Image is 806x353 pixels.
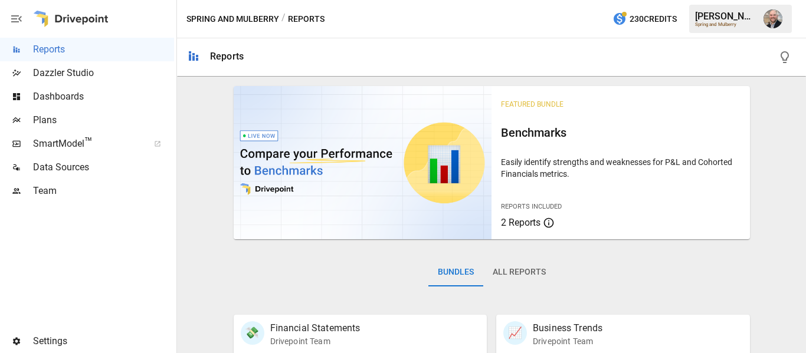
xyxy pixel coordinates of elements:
p: Drivepoint Team [270,335,361,347]
button: All Reports [483,258,555,286]
span: Data Sources [33,160,174,174]
span: Featured Bundle [501,100,563,108]
div: 💸 [241,321,264,345]
span: Dashboards [33,90,174,104]
p: Financial Statements [270,321,361,335]
p: Drivepoint Team [533,335,602,347]
span: Plans [33,113,174,127]
button: Bundles [428,258,483,286]
span: Team [33,184,174,198]
div: / [281,12,286,27]
button: Dustin Jacobson [756,2,789,35]
span: Reports Included [501,203,562,210]
span: 230 Credits [630,12,677,27]
span: 2 Reports [501,217,540,228]
div: Spring and Mulberry [695,22,756,27]
div: Reports [210,51,244,62]
p: Business Trends [533,321,602,335]
button: 230Credits [608,8,682,30]
p: Easily identify strengths and weaknesses for P&L and Cohorted Financials metrics. [501,156,741,180]
img: Dustin Jacobson [764,9,782,28]
div: 📈 [503,321,527,345]
img: video thumbnail [234,86,492,239]
span: ™ [84,135,93,150]
span: Reports [33,42,174,57]
button: Spring and Mulberry [186,12,279,27]
h6: Benchmarks [501,123,741,142]
span: Settings [33,334,174,348]
span: SmartModel [33,137,141,151]
div: [PERSON_NAME] [695,11,756,22]
span: Dazzler Studio [33,66,174,80]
